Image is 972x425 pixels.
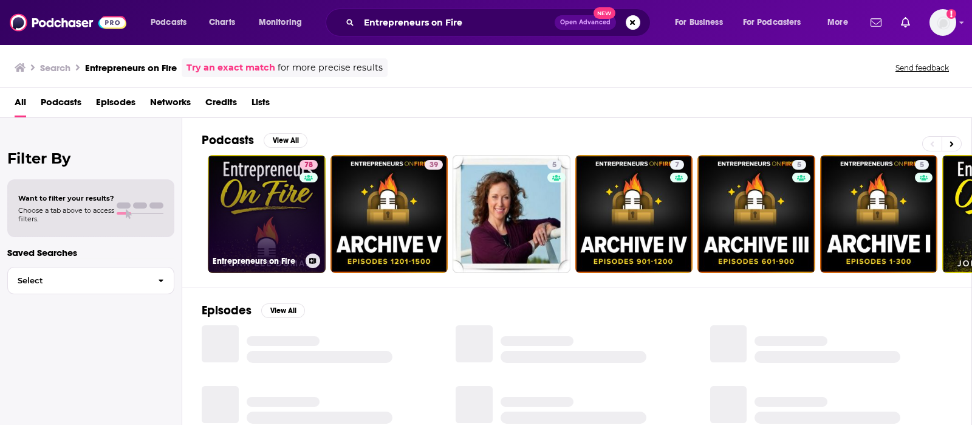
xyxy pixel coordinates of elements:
a: All [15,92,26,117]
span: Podcasts [151,14,187,31]
a: 5 [547,160,561,170]
span: For Business [675,14,723,31]
a: Show notifications dropdown [866,12,886,33]
a: Charts [201,13,242,32]
a: 5 [792,160,806,170]
div: Search podcasts, credits, & more... [337,9,662,36]
a: 7 [670,160,684,170]
span: for more precise results [278,61,383,75]
svg: Add a profile image [946,9,956,19]
span: 78 [304,159,313,171]
button: Select [7,267,174,294]
button: View All [264,133,307,148]
span: Open Advanced [560,19,611,26]
h3: Entrepreneurs on Fire [213,256,301,266]
span: 7 [675,159,679,171]
button: Send feedback [892,63,953,73]
h3: Search [40,62,70,74]
h2: Episodes [202,303,252,318]
a: Podcasts [41,92,81,117]
span: 5 [797,159,801,171]
a: 5 [820,155,938,273]
a: Credits [205,92,237,117]
button: open menu [666,13,738,32]
a: EpisodesView All [202,303,305,318]
h3: Entrepreneurs on Fire [85,62,177,74]
span: 5 [552,159,556,171]
a: Show notifications dropdown [896,12,915,33]
a: Try an exact match [187,61,275,75]
a: PodcastsView All [202,133,307,148]
span: Logged in as nicole.koremenos [929,9,956,36]
a: 39 [330,155,448,273]
span: More [827,14,848,31]
a: Episodes [96,92,135,117]
a: 5 [453,155,570,273]
a: 5 [697,155,815,273]
button: View All [261,303,305,318]
button: open menu [250,13,318,32]
span: 39 [430,159,438,171]
span: For Podcasters [743,14,801,31]
h2: Filter By [7,150,174,167]
button: open menu [735,13,819,32]
h2: Podcasts [202,133,254,148]
span: New [594,7,615,19]
span: Charts [209,14,235,31]
a: 7 [575,155,693,273]
a: 78 [299,160,318,170]
button: Show profile menu [929,9,956,36]
img: Podchaser - Follow, Share and Rate Podcasts [10,11,126,34]
span: 5 [920,159,924,171]
button: open menu [819,13,863,32]
span: Want to filter your results? [18,194,114,202]
p: Saved Searches [7,247,174,258]
a: Networks [150,92,191,117]
a: 78Entrepreneurs on Fire [208,155,326,273]
span: Choose a tab above to access filters. [18,206,114,223]
button: Open AdvancedNew [555,15,616,30]
input: Search podcasts, credits, & more... [359,13,555,32]
span: Monitoring [259,14,302,31]
a: 5 [915,160,929,170]
span: Select [8,277,148,285]
img: User Profile [929,9,956,36]
a: 39 [425,160,443,170]
a: Lists [252,92,270,117]
button: open menu [142,13,202,32]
